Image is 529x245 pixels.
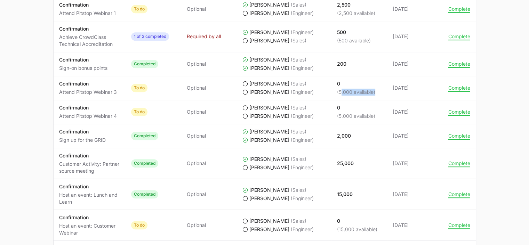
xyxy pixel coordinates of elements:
[291,80,306,87] span: (Sales)
[337,104,375,111] p: 0
[291,218,306,224] span: (Sales)
[187,6,206,13] span: Optional
[291,156,306,163] span: (Sales)
[187,132,206,139] span: Optional
[187,108,206,115] span: Optional
[393,84,437,91] span: [DATE]
[291,89,314,96] span: (Engineer)
[393,6,437,13] span: [DATE]
[291,104,306,111] span: (Sales)
[59,89,117,96] p: Attend Pitstop Webinar 3
[249,29,289,36] span: [PERSON_NAME]
[187,191,206,198] span: Optional
[59,104,117,111] p: Confirmation
[393,60,437,67] span: [DATE]
[59,222,120,236] p: Host an event: Customer Webinar
[249,113,289,120] span: [PERSON_NAME]
[59,152,120,159] p: Confirmation
[249,10,289,17] span: [PERSON_NAME]
[59,80,117,87] p: Confirmation
[59,214,120,221] p: Confirmation
[337,113,375,120] p: (5,000 available)
[249,65,289,72] span: [PERSON_NAME]
[187,60,206,67] span: Optional
[291,10,314,17] span: (Engineer)
[249,1,289,8] span: [PERSON_NAME]
[291,226,314,233] span: (Engineer)
[448,160,470,166] button: Complete
[448,33,470,40] button: Complete
[448,61,470,67] button: Complete
[337,132,351,139] p: 2,000
[448,133,470,139] button: Complete
[337,60,346,67] p: 200
[393,191,437,198] span: [DATE]
[249,218,289,224] span: [PERSON_NAME]
[393,108,437,115] span: [DATE]
[59,56,107,63] p: Confirmation
[249,37,289,44] span: [PERSON_NAME]
[393,222,437,229] span: [DATE]
[59,113,117,120] p: Attend Pitstop Webinar 4
[59,1,116,8] p: Confirmation
[291,29,314,36] span: (Engineer)
[249,89,289,96] span: [PERSON_NAME]
[337,160,354,167] p: 25,000
[291,164,314,171] span: (Engineer)
[448,85,470,91] button: Complete
[249,195,289,202] span: [PERSON_NAME]
[249,104,289,111] span: [PERSON_NAME]
[448,109,470,115] button: Complete
[291,187,306,194] span: (Sales)
[393,132,437,139] span: [DATE]
[249,80,289,87] span: [PERSON_NAME]
[291,37,306,44] span: (Sales)
[249,226,289,233] span: [PERSON_NAME]
[59,10,116,17] p: Attend Pitstop Webinar 1
[393,33,437,40] span: [DATE]
[249,156,289,163] span: [PERSON_NAME]
[187,33,221,40] span: Required by all
[291,113,314,120] span: (Engineer)
[337,1,375,8] p: 2,500
[337,191,353,198] p: 15,000
[337,37,371,44] p: (500 available)
[448,6,470,12] button: Complete
[249,137,289,144] span: [PERSON_NAME]
[187,222,206,229] span: Optional
[393,160,437,167] span: [DATE]
[337,226,377,233] p: (15,000 available)
[59,191,120,205] p: Host an event: Lunch and Learn
[291,56,306,63] span: (Sales)
[59,128,106,135] p: Confirmation
[249,187,289,194] span: [PERSON_NAME]
[187,84,206,91] span: Optional
[337,29,371,36] p: 500
[59,183,120,190] p: Confirmation
[249,164,289,171] span: [PERSON_NAME]
[337,80,375,87] p: 0
[59,65,107,72] p: Sign-on bonus points
[337,89,375,96] p: (5,000 available)
[291,65,314,72] span: (Engineer)
[337,10,375,17] p: (2,500 available)
[337,218,377,224] p: 0
[291,137,314,144] span: (Engineer)
[448,191,470,197] button: Complete
[291,128,306,135] span: (Sales)
[448,222,470,228] button: Complete
[59,25,120,32] p: Confirmation
[59,137,106,144] p: Sign up for the GRID
[249,56,289,63] span: [PERSON_NAME]
[59,161,120,174] p: Customer Activity: Partner source meeting
[291,195,314,202] span: (Engineer)
[249,128,289,135] span: [PERSON_NAME]
[187,160,206,167] span: Optional
[291,1,306,8] span: (Sales)
[59,34,120,48] p: Achieve CrowdClass Technical Accreditation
